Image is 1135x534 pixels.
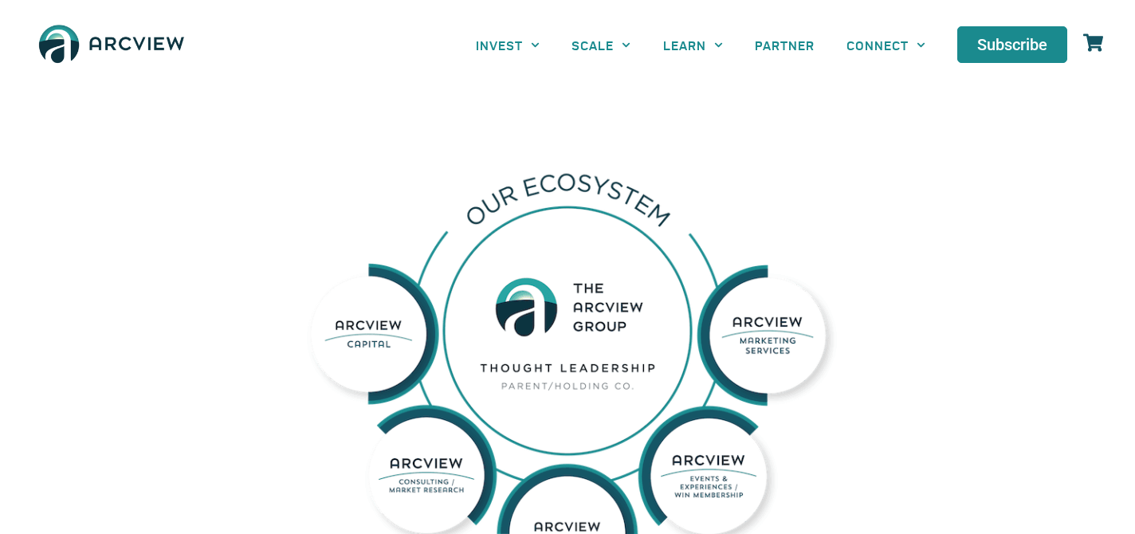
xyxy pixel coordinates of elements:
[460,27,941,63] nav: Menu
[977,37,1047,53] span: Subscribe
[957,26,1067,63] a: Subscribe
[739,27,831,63] a: PARTNER
[831,27,941,63] a: CONNECT
[556,27,646,63] a: SCALE
[460,27,556,63] a: INVEST
[647,27,739,63] a: LEARN
[32,16,191,74] img: The Arcview Group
